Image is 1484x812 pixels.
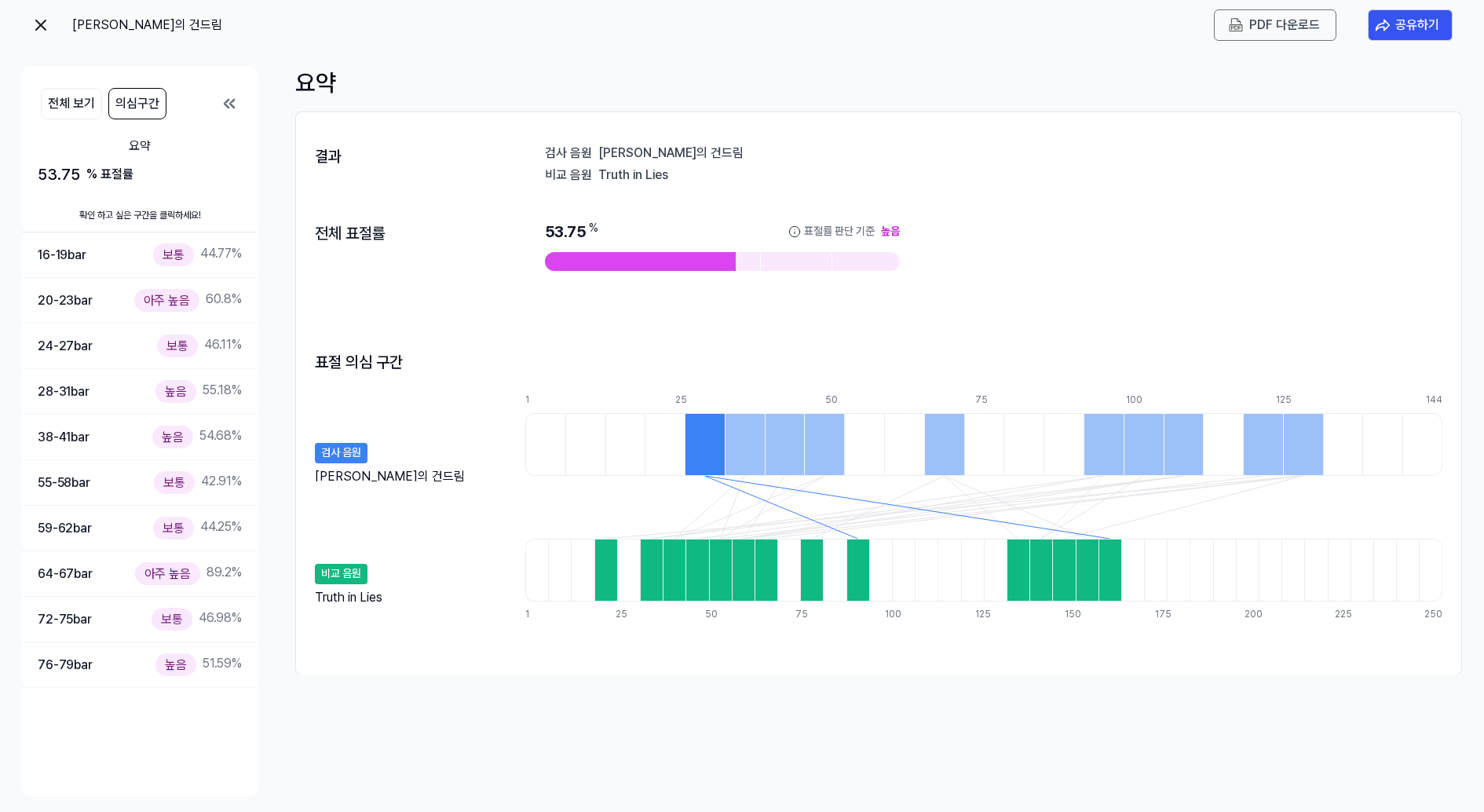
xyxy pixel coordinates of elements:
div: 보통 [157,335,198,357]
div: 높음 [155,653,196,676]
h2: 표절 의심 구간 [315,349,403,375]
div: 아주 높음 [134,289,199,312]
div: 보통 [154,471,195,494]
div: % [589,221,598,243]
div: 75 [975,393,1015,407]
div: 72-75 bar [38,609,92,630]
div: 59-62 bar [38,518,92,539]
div: 50 [705,608,728,621]
div: 검사 음원 [545,144,592,159]
div: [PERSON_NAME]의 건드림 [598,144,1442,159]
div: Truth in Lies [598,166,1442,181]
div: 60.8 % [134,289,242,312]
img: PDF Download [1229,18,1243,32]
div: [PERSON_NAME]의 건드림 [315,467,465,481]
div: 200 [1245,608,1267,621]
div: 55-58 bar [38,473,90,493]
div: 54.68 % [152,426,242,448]
div: 175 [1155,608,1178,621]
div: 76-79 bar [38,655,93,675]
div: 전체 표절률 [315,221,470,246]
div: 53.75 [38,162,242,187]
div: 28-31 bar [38,382,90,402]
div: 44.25 % [153,517,242,540]
div: 44.77 % [153,243,242,266]
div: 46.98 % [152,608,242,631]
button: 의심구간 [108,88,166,119]
div: 38-41 bar [38,427,90,448]
div: [PERSON_NAME]의 건드림 [72,16,229,35]
div: 25 [675,393,715,407]
div: 보통 [153,517,194,540]
div: 20-23 bar [38,291,93,311]
div: 225 [1335,608,1358,621]
button: 공유하기 [1368,9,1453,41]
div: 비교 음원 [545,166,592,181]
div: 높음 [152,426,193,448]
div: 42.91 % [154,471,242,494]
img: share [1375,17,1391,33]
div: 125 [1276,393,1316,407]
div: 24-27 bar [38,336,93,357]
div: 150 [1065,608,1087,621]
div: 높음 [881,224,900,240]
button: 전체 보기 [41,88,102,119]
button: 요약53.75 % 표절률 [22,126,258,199]
div: Truth in Lies [315,588,382,607]
div: 1 [525,608,548,621]
div: 64-67 bar [38,564,93,584]
div: 표절률 판단 기준 [804,224,875,240]
div: 46.11 % [157,335,242,357]
button: 표절률 판단 기준높음 [788,221,900,243]
div: PDF 다운로드 [1249,15,1320,35]
div: 51.59 % [155,653,242,676]
img: exit [31,16,50,35]
div: 확인 하고 싶은 구간을 클릭하세요! [22,199,258,232]
div: 요약 [38,137,242,155]
div: 높음 [155,380,196,403]
div: 16-19 bar [38,245,86,265]
div: 89.2 % [135,562,242,585]
div: 144 [1426,393,1442,407]
div: 250 [1424,608,1442,621]
div: 비교 음원 [315,564,367,584]
div: 보통 [152,608,192,631]
div: 25 [616,608,638,621]
div: 검사 음원 [315,443,367,463]
div: 보통 [153,243,194,266]
div: 75 [795,608,818,621]
div: 1 [525,393,565,407]
div: 55.18 % [155,380,242,403]
button: PDF 다운로드 [1226,16,1323,35]
div: 100 [1126,393,1166,407]
div: 100 [885,608,908,621]
div: 50 [825,393,865,407]
div: 아주 높음 [135,562,200,585]
div: 요약 [295,66,1462,99]
div: 공유하기 [1395,15,1439,35]
div: % 표절률 [86,165,133,184]
div: 125 [975,608,998,621]
div: 53.75 [545,221,900,243]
